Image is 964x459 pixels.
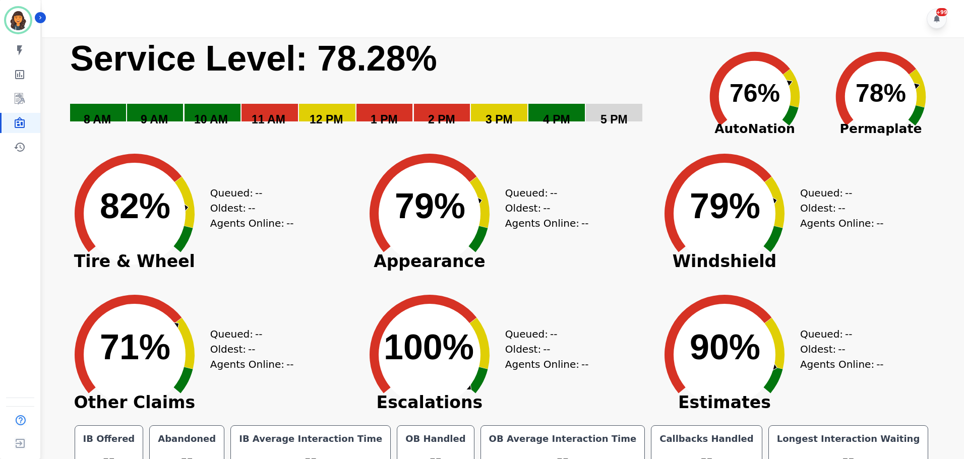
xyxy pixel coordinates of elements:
text: 12 PM [310,113,343,126]
span: -- [845,326,852,342]
span: -- [248,342,255,357]
span: -- [255,326,262,342]
text: 71% [100,327,170,367]
img: Bordered avatar [6,8,30,32]
span: AutoNation [692,119,818,139]
text: 82% [100,186,170,226]
div: Agents Online: [505,216,591,231]
div: Oldest: [800,342,876,357]
text: Service Level: 78.28% [70,39,437,78]
span: -- [248,201,255,216]
span: Permaplate [818,119,944,139]
span: -- [543,342,550,357]
div: Agents Online: [800,216,886,231]
div: Agents Online: [505,357,591,372]
div: IB Average Interaction Time [237,432,384,446]
span: Tire & Wheel [59,256,210,267]
span: -- [550,326,557,342]
text: 1 PM [371,113,398,126]
div: Oldest: [505,342,581,357]
div: Queued: [800,185,876,201]
span: -- [876,357,883,372]
div: Queued: [800,326,876,342]
text: 8 AM [84,113,111,126]
div: +99 [936,8,947,16]
text: 79% [395,186,465,226]
text: 9 AM [141,113,168,126]
span: Windshield [649,256,800,267]
div: OB Handled [403,432,467,446]
span: -- [838,201,845,216]
span: -- [550,185,557,201]
text: 10 AM [194,113,228,126]
span: -- [876,216,883,231]
span: Other Claims [59,398,210,408]
text: 76% [730,79,780,107]
text: 5 PM [600,113,628,126]
div: Agents Online: [210,216,296,231]
text: 100% [384,327,474,367]
div: Agents Online: [800,357,886,372]
div: Queued: [210,326,286,342]
div: Oldest: [505,201,581,216]
text: 2 PM [428,113,455,126]
span: -- [838,342,845,357]
span: Escalations [354,398,505,408]
div: Longest Interaction Waiting [775,432,922,446]
span: Estimates [649,398,800,408]
div: Oldest: [210,342,286,357]
span: -- [581,357,588,372]
span: -- [255,185,262,201]
div: Oldest: [800,201,876,216]
text: 78% [856,79,906,107]
div: IB Offered [81,432,137,446]
span: -- [286,216,293,231]
div: Abandoned [156,432,218,446]
span: -- [845,185,852,201]
div: Callbacks Handled [657,432,756,446]
div: Queued: [210,185,286,201]
div: Agents Online: [210,357,296,372]
div: Queued: [505,326,581,342]
div: OB Average Interaction Time [487,432,639,446]
text: 90% [690,327,760,367]
span: -- [286,357,293,372]
svg: Service Level: 0% [69,37,690,141]
span: -- [543,201,550,216]
div: Oldest: [210,201,286,216]
text: 11 AM [252,113,285,126]
text: 79% [690,186,760,226]
text: 4 PM [543,113,570,126]
div: Queued: [505,185,581,201]
text: 3 PM [486,113,513,126]
span: Appearance [354,256,505,267]
span: -- [581,216,588,231]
